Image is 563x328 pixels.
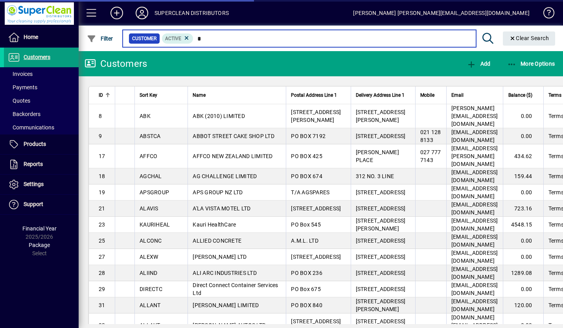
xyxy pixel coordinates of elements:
span: ALI ARC INDUSTRIES LTD [193,270,257,276]
span: [EMAIL_ADDRESS][DOMAIN_NAME] [451,201,498,216]
span: [EMAIL_ADDRESS][DOMAIN_NAME] [451,185,498,199]
a: Backorders [4,107,79,121]
span: AGCHAL [140,173,162,179]
span: PO BOX 236 [291,270,322,276]
span: [STREET_ADDRESS] [291,205,341,212]
div: Mobile [420,91,442,100]
td: 120.00 [503,297,543,313]
span: Terms [548,91,561,100]
span: Mobile [420,91,434,100]
span: 027 777 7143 [420,149,441,163]
span: [PERSON_NAME] PLACE [356,149,399,163]
span: [PERSON_NAME] LTD [193,254,247,260]
span: PO BOX 840 [291,302,322,308]
span: 28 [99,270,105,276]
span: ALEXW [140,254,158,260]
span: Quotes [8,98,30,104]
span: AFFCO NEW ZEALAND LIMITED [193,153,272,159]
a: Support [4,195,79,214]
button: Add [465,57,492,71]
span: Clear Search [509,35,549,41]
span: ALIIND [140,270,158,276]
span: PO BOX 674 [291,173,322,179]
span: [STREET_ADDRESS][PERSON_NAME] [356,298,406,312]
span: Customer [132,35,156,42]
span: More Options [507,61,555,67]
span: [STREET_ADDRESS] [356,189,406,195]
span: APS GROUP NZ LTD [193,189,243,195]
button: More Options [505,57,557,71]
span: [STREET_ADDRESS] [291,254,341,260]
span: Balance ($) [508,91,532,100]
a: Settings [4,175,79,194]
span: PO BOX 7192 [291,133,326,139]
span: [EMAIL_ADDRESS][DOMAIN_NAME] [451,298,498,312]
mat-chip: Activation Status: Active [162,33,193,44]
span: [STREET_ADDRESS] [356,254,406,260]
span: AG CHALLENGE LIMITED [193,173,257,179]
span: ALAVIS [140,205,158,212]
td: 0.00 [503,249,543,265]
span: ALCONC [140,238,162,244]
div: Name [193,91,281,100]
span: Support [24,201,43,207]
a: Products [4,135,79,154]
span: Backorders [8,111,40,117]
div: ID [99,91,110,100]
span: [EMAIL_ADDRESS][DOMAIN_NAME] [451,250,498,264]
span: 25 [99,238,105,244]
td: 0.00 [503,281,543,297]
span: [STREET_ADDRESS] [356,205,406,212]
span: 31 [99,302,105,308]
span: Active [165,36,181,41]
span: 29 [99,286,105,292]
td: 4548.15 [503,217,543,233]
td: 0.00 [503,233,543,249]
span: ABSTCA [140,133,161,139]
button: Profile [129,6,155,20]
span: T/A AGSPARES [291,189,329,195]
span: [STREET_ADDRESS] [356,238,406,244]
span: [STREET_ADDRESS][PERSON_NAME] [291,109,341,123]
span: [STREET_ADDRESS] [356,133,406,139]
span: Customers [24,54,50,60]
a: Payments [4,81,79,94]
span: ALLANT [140,302,161,308]
span: ABK [140,113,151,119]
a: Invoices [4,67,79,81]
span: Payments [8,84,37,90]
span: 18 [99,173,105,179]
span: Filter [87,35,113,42]
td: 0.00 [503,128,543,144]
span: Add [467,61,490,67]
td: 723.16 [503,201,543,217]
span: Email [451,91,464,100]
span: Kauri HealthCare [193,221,236,228]
span: Settings [24,181,44,187]
span: [EMAIL_ADDRESS][DOMAIN_NAME] [451,169,498,183]
div: [PERSON_NAME] [PERSON_NAME][EMAIL_ADDRESS][DOMAIN_NAME] [353,7,530,19]
div: Email [451,91,498,100]
span: [PERSON_NAME][EMAIL_ADDRESS][DOMAIN_NAME] [451,105,498,127]
span: [EMAIL_ADDRESS][DOMAIN_NAME] [451,217,498,232]
span: 8 [99,113,102,119]
span: ABK (2010) LIMITED [193,113,245,119]
span: [EMAIL_ADDRESS][DOMAIN_NAME] [451,282,498,296]
span: Invoices [8,71,33,77]
span: 19 [99,189,105,195]
span: 21 [99,205,105,212]
span: 312 NO. 3 LINE [356,173,394,179]
span: 27 [99,254,105,260]
span: APSGROUP [140,189,169,195]
td: 159.44 [503,168,543,184]
span: Package [29,242,50,248]
div: Balance ($) [508,91,539,100]
span: Postal Address Line 1 [291,91,337,100]
a: Reports [4,155,79,174]
td: 0.00 [503,104,543,128]
span: Home [24,34,38,40]
td: 434.62 [503,144,543,168]
span: Communications [8,124,54,131]
span: ALLIED CONCRETE [193,238,241,244]
span: Financial Year [22,225,57,232]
